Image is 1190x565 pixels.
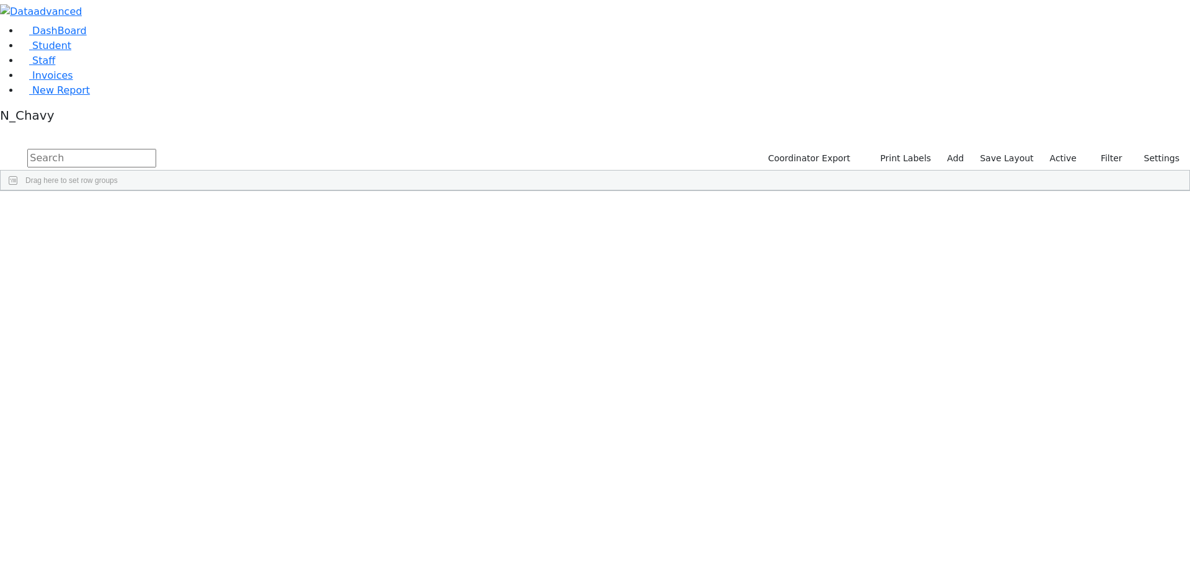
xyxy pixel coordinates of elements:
a: Student [20,40,71,51]
a: Staff [20,55,55,66]
span: DashBoard [32,25,87,37]
button: Settings [1128,149,1185,168]
a: New Report [20,84,90,96]
span: Drag here to set row groups [25,176,118,185]
button: Save Layout [974,149,1039,168]
label: Active [1044,149,1082,168]
span: New Report [32,84,90,96]
button: Print Labels [866,149,937,168]
span: Student [32,40,71,51]
a: Invoices [20,69,73,81]
a: DashBoard [20,25,87,37]
button: Filter [1085,149,1128,168]
a: Add [941,149,969,168]
input: Search [27,149,156,167]
button: Coordinator Export [760,149,856,168]
span: Staff [32,55,55,66]
span: Invoices [32,69,73,81]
